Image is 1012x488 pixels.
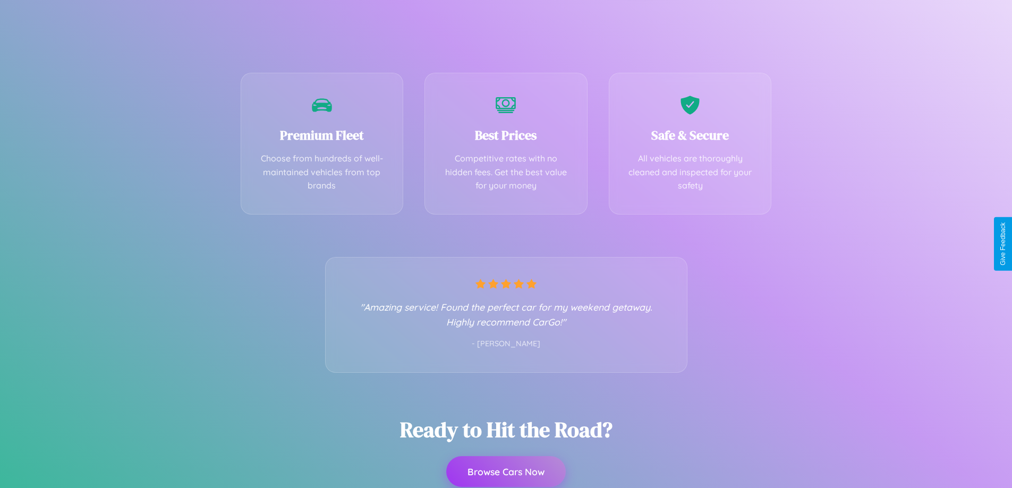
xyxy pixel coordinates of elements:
p: Choose from hundreds of well-maintained vehicles from top brands [257,152,387,193]
p: All vehicles are thoroughly cleaned and inspected for your safety [625,152,755,193]
p: Competitive rates with no hidden fees. Get the best value for your money [441,152,571,193]
p: - [PERSON_NAME] [347,337,666,351]
button: Browse Cars Now [446,456,566,487]
div: Give Feedback [999,222,1007,266]
h3: Premium Fleet [257,126,387,144]
p: "Amazing service! Found the perfect car for my weekend getaway. Highly recommend CarGo!" [347,299,666,329]
h3: Best Prices [441,126,571,144]
h3: Safe & Secure [625,126,755,144]
h2: Ready to Hit the Road? [400,415,613,444]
